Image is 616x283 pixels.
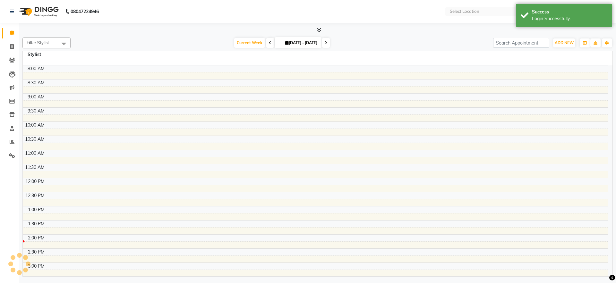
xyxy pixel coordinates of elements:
div: 2:30 PM [27,249,46,255]
input: Search Appointment [493,38,549,48]
button: ADD NEW [553,38,575,47]
div: 11:30 AM [24,164,46,171]
div: 1:30 PM [27,221,46,227]
span: Filter Stylist [27,40,49,45]
div: 8:30 AM [26,79,46,86]
b: 08047224946 [71,3,99,21]
div: 12:00 PM [24,178,46,185]
div: 12:30 PM [24,192,46,199]
span: ADD NEW [555,40,574,45]
div: 9:00 AM [26,94,46,100]
div: Select Location [450,8,479,15]
div: 10:00 AM [24,122,46,129]
span: Current Week [234,38,265,48]
div: 1:00 PM [27,206,46,213]
div: 11:00 AM [24,150,46,157]
div: 8:00 AM [26,65,46,72]
div: Login Successfully. [532,15,607,22]
div: 2:00 PM [27,235,46,241]
div: 3:00 PM [27,263,46,270]
img: logo [16,3,60,21]
div: 9:30 AM [26,108,46,114]
div: 10:30 AM [24,136,46,143]
div: Stylist [23,51,46,58]
span: [DATE] - [DATE] [284,40,319,45]
div: Success [532,9,607,15]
